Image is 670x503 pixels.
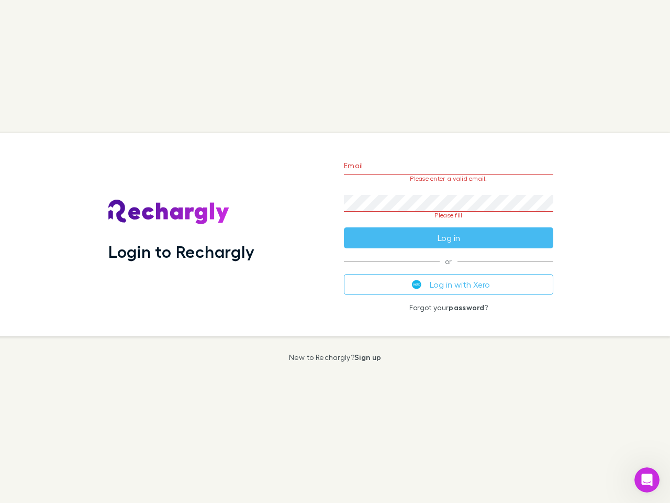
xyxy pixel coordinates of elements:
[344,274,553,295] button: Log in with Xero
[289,353,382,362] p: New to Rechargly?
[354,353,381,362] a: Sign up
[344,303,553,312] p: Forgot your ?
[412,280,421,289] img: Xero's logo
[634,467,660,493] iframe: Intercom live chat
[108,242,254,261] h1: Login to Rechargly
[344,212,553,219] p: Please fill
[344,175,553,182] p: Please enter a valid email.
[449,303,484,312] a: password
[344,227,553,248] button: Log in
[108,200,230,225] img: Rechargly's Logo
